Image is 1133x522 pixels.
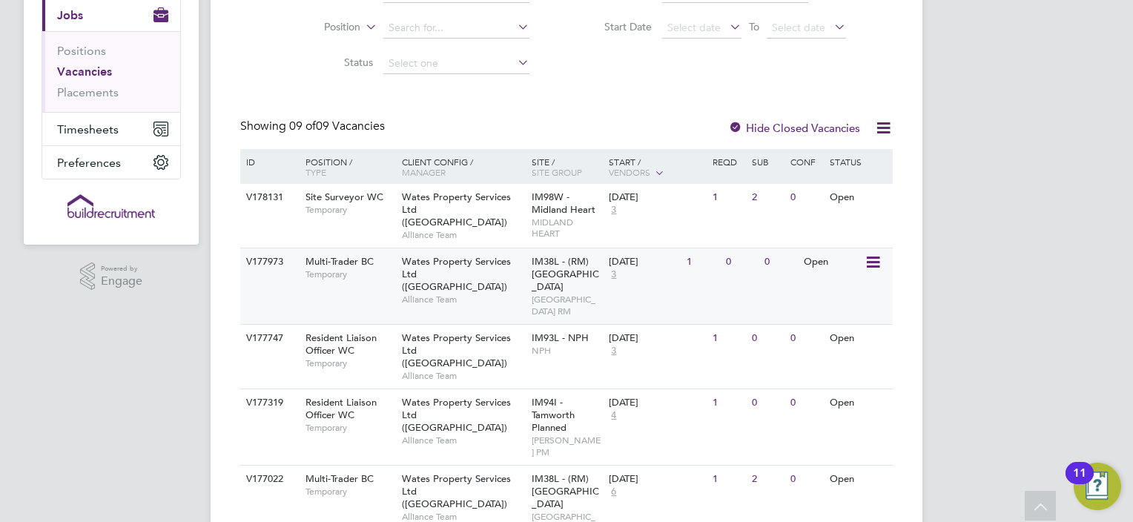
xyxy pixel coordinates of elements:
a: Powered byEngage [80,262,143,291]
div: 0 [787,184,825,211]
div: [DATE] [609,332,705,345]
span: Resident Liaison Officer WC [305,396,377,421]
span: Alliance Team [402,294,524,305]
div: V177973 [242,248,294,276]
div: 0 [787,466,825,493]
div: 0 [722,248,761,276]
span: Wates Property Services Ltd ([GEOGRAPHIC_DATA]) [402,191,511,228]
span: Select date [667,21,721,34]
div: [DATE] [609,256,679,268]
span: Resident Liaison Officer WC [305,331,377,357]
div: 1 [709,466,747,493]
div: 2 [748,184,787,211]
span: IM98W - Midland Heart [532,191,595,216]
div: Open [800,248,865,276]
div: V177022 [242,466,294,493]
div: V178131 [242,184,294,211]
span: Engage [101,275,142,288]
a: Go to home page [42,194,181,218]
span: Manager [402,166,446,178]
span: 6 [609,486,618,498]
div: 0 [761,248,799,276]
span: 09 of [289,119,316,133]
span: Wates Property Services Ltd ([GEOGRAPHIC_DATA]) [402,331,511,369]
div: V177319 [242,389,294,417]
span: Alliance Team [402,435,524,446]
a: Positions [57,44,106,58]
div: ID [242,149,294,174]
span: 3 [609,268,618,281]
div: [DATE] [609,397,705,409]
span: Vendors [609,166,650,178]
a: Vacancies [57,65,112,79]
div: 0 [787,325,825,352]
div: Conf [787,149,825,174]
div: Sub [748,149,787,174]
span: Preferences [57,156,121,170]
label: Status [288,56,373,69]
span: Site Group [532,166,582,178]
div: [DATE] [609,191,705,204]
div: Open [826,325,891,352]
span: Alliance Team [402,229,524,241]
div: [DATE] [609,473,705,486]
span: [PERSON_NAME] PM [532,435,602,457]
a: Placements [57,85,119,99]
span: Wates Property Services Ltd ([GEOGRAPHIC_DATA]) [402,396,511,434]
div: Jobs [42,31,180,112]
span: 4 [609,409,618,422]
button: Open Resource Center, 11 new notifications [1074,463,1121,510]
div: 1 [709,389,747,417]
span: Wates Property Services Ltd ([GEOGRAPHIC_DATA]) [402,472,511,510]
span: Temporary [305,486,394,498]
div: Showing [240,119,388,134]
span: Temporary [305,268,394,280]
div: Site / [528,149,606,185]
span: Type [305,166,326,178]
span: Temporary [305,204,394,216]
button: Preferences [42,146,180,179]
div: 11 [1073,473,1086,492]
span: NPH [532,345,602,357]
span: Multi-Trader BC [305,255,374,268]
span: To [744,17,764,36]
span: [GEOGRAPHIC_DATA] RM [532,294,602,317]
span: Site Surveyor WC [305,191,383,203]
span: Powered by [101,262,142,275]
span: Temporary [305,422,394,434]
span: 09 Vacancies [289,119,385,133]
div: Status [826,149,891,174]
span: Jobs [57,8,83,22]
div: Open [826,389,891,417]
button: Timesheets [42,113,180,145]
span: IM38L - (RM) [GEOGRAPHIC_DATA] [532,472,599,510]
div: V177747 [242,325,294,352]
div: 0 [748,389,787,417]
input: Search for... [383,18,529,39]
div: 0 [787,389,825,417]
label: Start Date [566,20,652,33]
div: 2 [748,466,787,493]
div: Reqd [709,149,747,174]
div: Start / [605,149,709,186]
div: Client Config / [398,149,528,185]
span: Timesheets [57,122,119,136]
span: Wates Property Services Ltd ([GEOGRAPHIC_DATA]) [402,255,511,293]
div: 0 [748,325,787,352]
label: Hide Closed Vacancies [728,121,860,135]
img: buildrec-logo-retina.png [67,194,155,218]
div: 1 [683,248,721,276]
span: Select date [772,21,825,34]
span: Multi-Trader BC [305,472,374,485]
span: Alliance Team [402,370,524,382]
div: Position / [294,149,398,185]
span: Temporary [305,357,394,369]
input: Select one [383,53,529,74]
div: Open [826,466,891,493]
span: MIDLAND HEART [532,217,602,239]
div: 1 [709,184,747,211]
span: 3 [609,204,618,217]
span: 3 [609,345,618,357]
div: Open [826,184,891,211]
span: IM94I - Tamworth Planned [532,396,575,434]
